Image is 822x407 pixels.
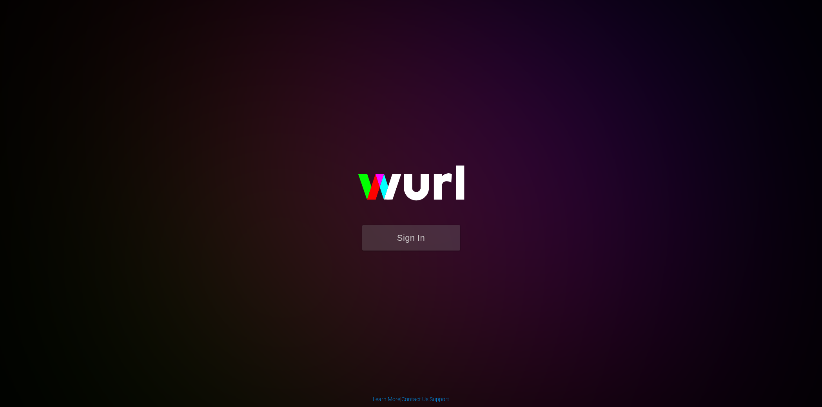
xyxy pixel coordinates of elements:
a: Support [430,396,449,402]
div: | | [373,395,449,403]
button: Sign In [362,225,460,251]
img: wurl-logo-on-black-223613ac3d8ba8fe6dc639794a292ebdb59501304c7dfd60c99c58986ef67473.svg [333,149,490,225]
a: Contact Us [401,396,428,402]
a: Learn More [373,396,400,402]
